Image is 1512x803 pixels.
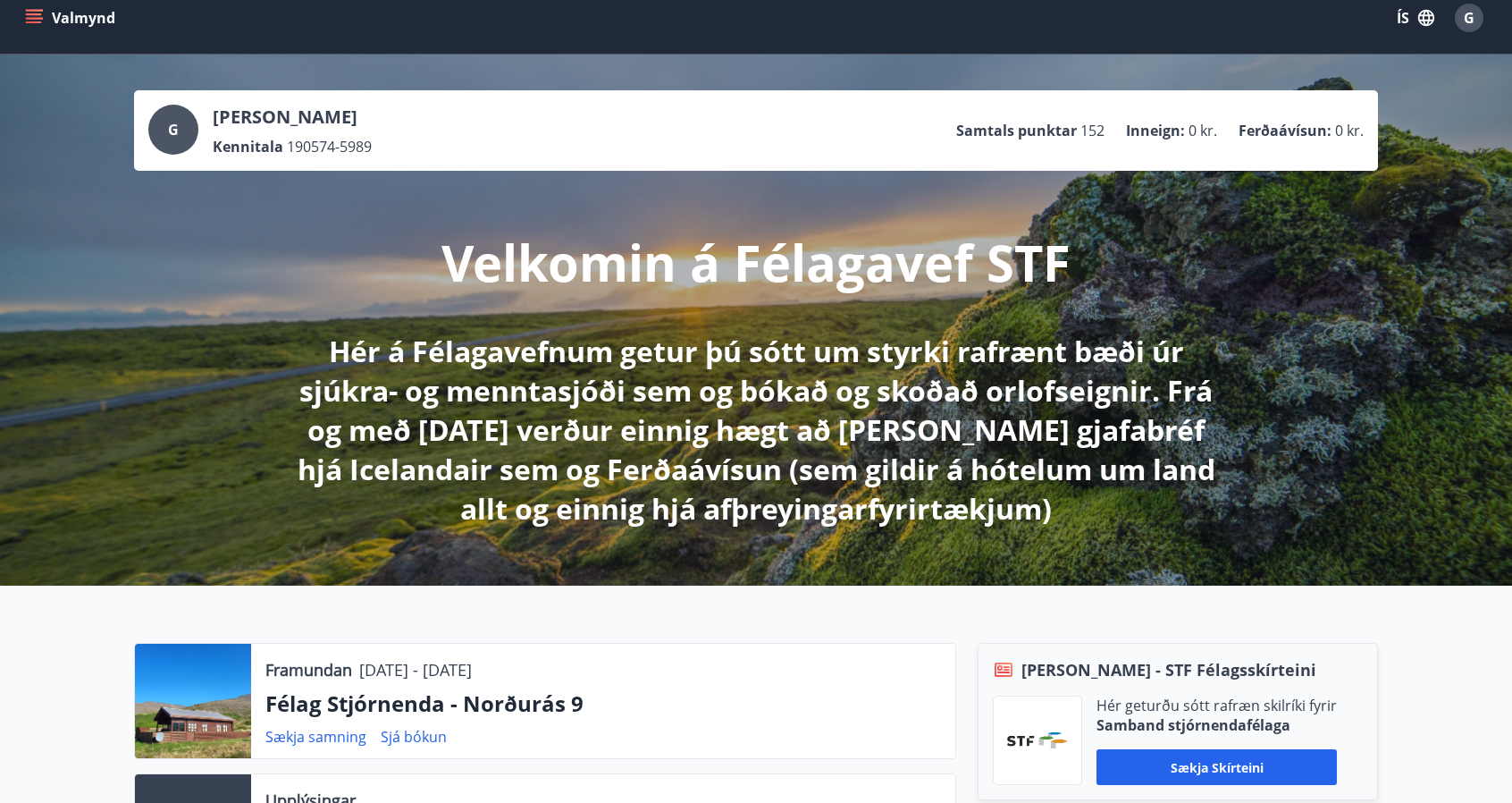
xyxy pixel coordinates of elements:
p: [PERSON_NAME] [213,105,372,130]
span: 190574-5989 [287,137,372,156]
span: G [168,120,179,139]
p: Hér geturðu sótt rafræn skilríki fyrir [1096,696,1337,715]
a: Sækja samning [265,727,366,747]
p: Inneign : [1126,121,1185,140]
a: Sjá bókun [381,727,447,747]
span: G [1464,8,1474,28]
span: 0 kr. [1189,121,1217,140]
p: Félag Stjórnenda - Norðurás 9 [265,689,941,719]
p: Samtals punktar [956,121,1077,140]
img: vjCaq2fThgY3EUYqSgpjEiBg6WP39ov69hlhuPVN.png [1007,732,1068,748]
button: menu [21,2,122,34]
p: Velkomin á Félagavef STF [441,228,1071,296]
span: 152 [1080,121,1105,140]
p: Framundan [265,658,352,681]
p: Hér á Félagavefnum getur þú sótt um styrki rafrænt bæði úr sjúkra- og menntasjóði sem og bókað og... [284,332,1228,528]
button: Sækja skírteini [1096,749,1337,785]
p: Samband stjórnendafélaga [1096,715,1337,735]
p: Kennitala [213,137,283,156]
p: [DATE] - [DATE] [359,658,472,681]
p: Ferðaávísun : [1239,121,1331,140]
span: 0 kr. [1335,121,1364,140]
span: [PERSON_NAME] - STF Félagsskírteini [1021,658,1316,681]
button: ÍS [1387,2,1444,34]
